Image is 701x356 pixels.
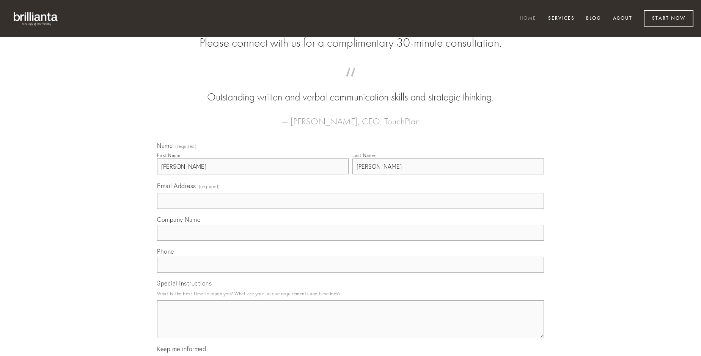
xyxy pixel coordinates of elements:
[8,8,64,30] img: brillianta - research, strategy, marketing
[608,13,637,25] a: About
[199,181,220,191] span: (required)
[515,13,541,25] a: Home
[581,13,606,25] a: Blog
[169,75,532,105] blockquote: Outstanding written and verbal communication skills and strategic thinking.
[644,10,693,27] a: Start Now
[157,279,212,287] span: Special Instructions
[157,345,206,353] span: Keep me informed
[157,248,174,255] span: Phone
[157,182,196,190] span: Email Address
[157,142,173,149] span: Name
[157,216,200,223] span: Company Name
[169,75,532,90] span: “
[157,289,544,299] p: What is the best time to reach you? What are your unique requirements and timelines?
[157,152,180,158] div: First Name
[543,13,580,25] a: Services
[157,36,544,50] h2: Please connect with us for a complimentary 30-minute consultation.
[175,144,196,149] span: (required)
[169,105,532,129] figcaption: — [PERSON_NAME], CEO, TouchPlan
[352,152,375,158] div: Last Name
